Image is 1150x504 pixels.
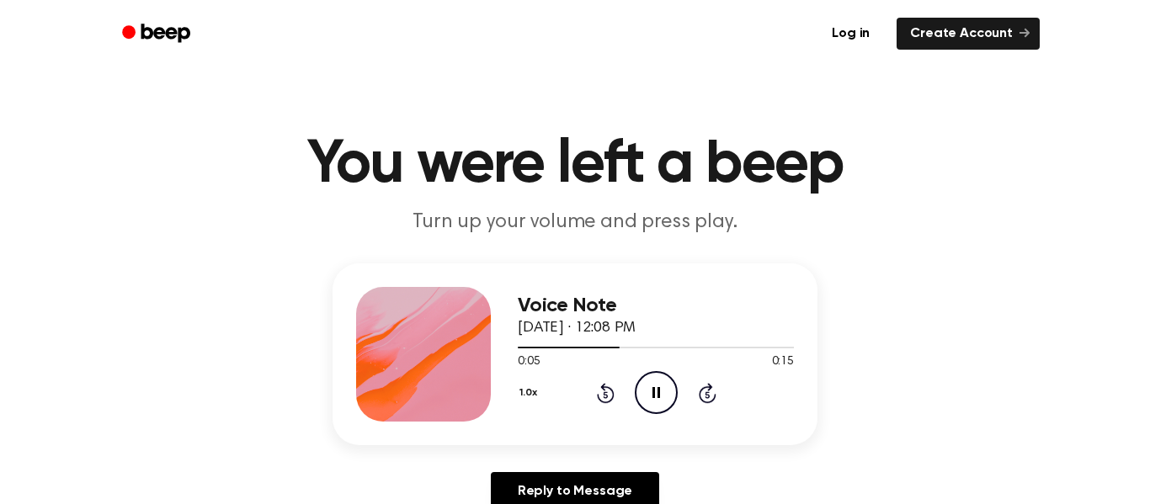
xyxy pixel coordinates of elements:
span: [DATE] · 12:08 PM [518,321,636,336]
span: 0:15 [772,353,794,371]
a: Create Account [897,18,1040,50]
a: Log in [815,14,886,53]
h1: You were left a beep [144,135,1006,195]
p: Turn up your volume and press play. [252,209,898,236]
a: Beep [110,18,205,50]
span: 0:05 [518,353,540,371]
h3: Voice Note [518,294,794,317]
button: 1.0x [518,379,543,407]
